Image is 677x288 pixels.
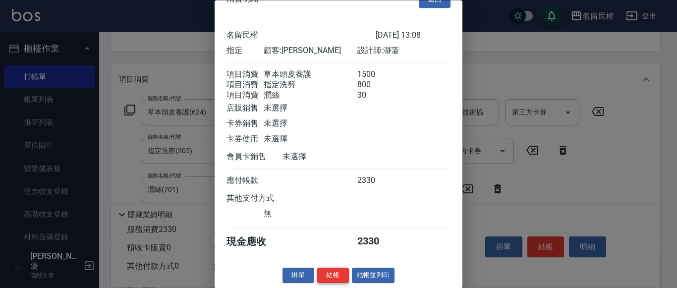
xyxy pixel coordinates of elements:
[264,46,357,57] div: 顧客: [PERSON_NAME]
[317,268,349,284] button: 結帳
[357,91,395,101] div: 30
[226,91,264,101] div: 項目消費
[264,119,357,129] div: 未選擇
[357,176,395,186] div: 2330
[357,235,395,249] div: 2330
[264,134,357,145] div: 未選擇
[226,80,264,91] div: 項目消費
[352,268,395,284] button: 結帳並列印
[226,119,264,129] div: 卡券銷售
[264,80,357,91] div: 指定洗剪
[226,46,264,57] div: 指定
[226,104,264,114] div: 店販銷售
[282,268,314,284] button: 掛單
[264,91,357,101] div: 潤絲
[226,70,264,80] div: 項目消費
[226,152,282,163] div: 會員卡銷售
[226,194,301,204] div: 其他支付方式
[357,46,451,57] div: 設計師: 瀞蓤
[264,70,357,80] div: 草本頭皮養護
[226,235,282,249] div: 現金應收
[357,70,395,80] div: 1500
[376,31,451,41] div: [DATE] 13:08
[282,152,376,163] div: 未選擇
[226,176,264,186] div: 應付帳款
[226,134,264,145] div: 卡券使用
[357,80,395,91] div: 800
[226,31,376,41] div: 名留民權
[264,104,357,114] div: 未選擇
[264,209,357,220] div: 無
